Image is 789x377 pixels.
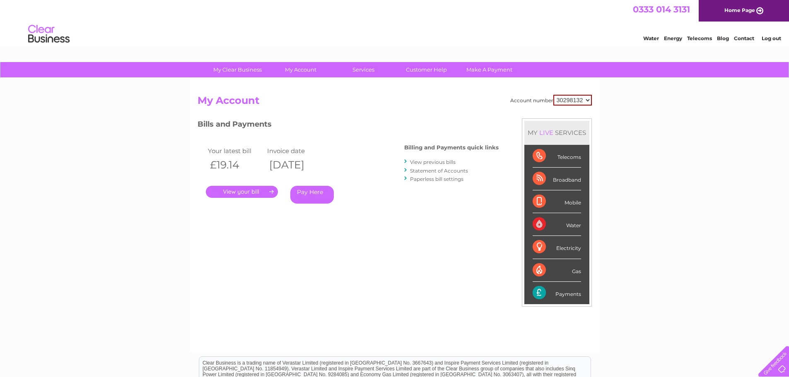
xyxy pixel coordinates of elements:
[206,186,278,198] a: .
[199,5,591,40] div: Clear Business is a trading name of Verastar Limited (registered in [GEOGRAPHIC_DATA] No. 3667643...
[533,145,581,168] div: Telecoms
[633,4,690,14] a: 0333 014 3131
[198,95,592,110] h2: My Account
[206,156,265,173] th: £19.14
[533,168,581,190] div: Broadband
[664,35,682,41] a: Energy
[410,159,456,165] a: View previous bills
[734,35,754,41] a: Contact
[198,118,499,133] h3: Bills and Payments
[329,62,398,77] a: Services
[290,186,334,204] a: Pay Here
[510,95,592,106] div: Account number
[533,213,581,236] div: Water
[538,129,555,137] div: LIVE
[265,156,325,173] th: [DATE]
[533,282,581,304] div: Payments
[524,121,589,144] div: MY SERVICES
[643,35,659,41] a: Water
[265,145,325,156] td: Invoice date
[410,168,468,174] a: Statement of Accounts
[533,236,581,259] div: Electricity
[203,62,272,77] a: My Clear Business
[533,259,581,282] div: Gas
[455,62,524,77] a: Make A Payment
[687,35,712,41] a: Telecoms
[717,35,729,41] a: Blog
[28,22,70,47] img: logo.png
[762,35,781,41] a: Log out
[392,62,461,77] a: Customer Help
[410,176,463,182] a: Paperless bill settings
[404,144,499,151] h4: Billing and Payments quick links
[533,190,581,213] div: Mobile
[206,145,265,156] td: Your latest bill
[266,62,335,77] a: My Account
